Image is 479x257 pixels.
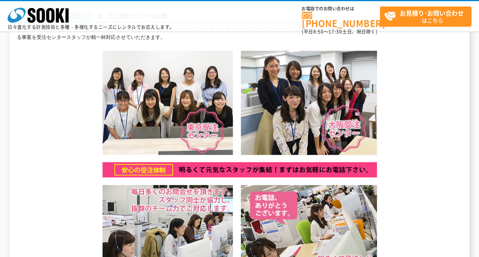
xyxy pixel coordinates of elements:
span: (平日 ～ 土日、祝日除く) [302,28,377,35]
a: お見積り･お問い合わせはこちら [380,6,471,27]
span: お電話でのお問い合わせは [302,6,380,11]
a: [PHONE_NUMBER] [302,12,380,27]
span: 8:50 [313,28,324,35]
p: 日々進化する計測技術と多種・多様化するニーズにレンタルでお応えします。 [8,25,175,29]
span: 17:30 [328,28,342,35]
strong: お見積り･お問い合わせ [400,8,464,18]
span: はこちら [384,7,471,26]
